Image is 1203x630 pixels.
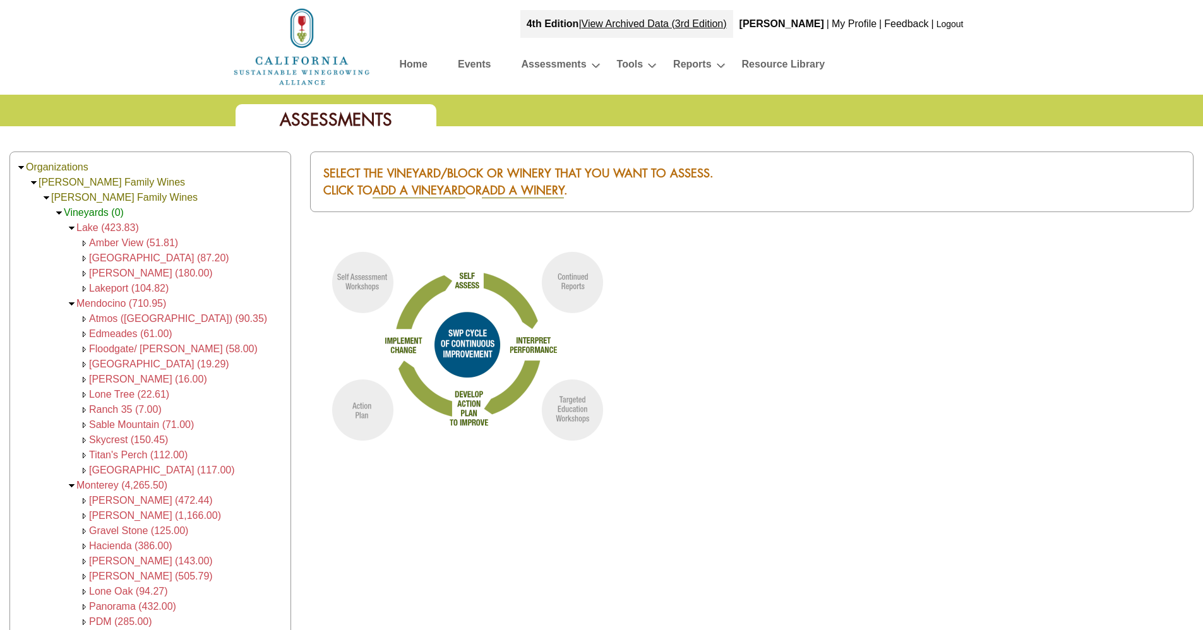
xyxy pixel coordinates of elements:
a: [PERSON_NAME] Family Wines [51,192,198,203]
a: PDM (285.00) [89,616,152,627]
a: [PERSON_NAME] (472.44) [89,495,213,506]
a: Lone Tree (22.61) [89,389,169,400]
a: Skycrest (150.45) [89,434,168,445]
a: [PERSON_NAME] (16.00) [89,374,207,384]
img: logo_cswa2x.png [232,6,371,87]
a: Titan's Perch (112.00) [89,449,188,460]
a: My Profile [832,18,877,29]
div: | [930,10,935,38]
a: [PERSON_NAME] (180.00) [89,268,213,278]
div: | [825,10,830,38]
a: Tools [617,56,643,78]
a: Lake (423.83) [76,222,139,233]
a: [PERSON_NAME] (143.00) [89,556,213,566]
a: [PERSON_NAME] (505.79) [89,571,213,581]
a: Resource Library [742,56,825,78]
a: Lone Oak (94.27) [89,586,168,597]
div: | [878,10,883,38]
a: Sable Mountain (71.00) [89,419,194,430]
a: Events [458,56,491,78]
div: | [520,10,733,38]
strong: 4th Edition [527,18,579,29]
a: Feedback [884,18,928,29]
a: [GEOGRAPHIC_DATA] (117.00) [89,465,235,475]
img: Collapse Jackson Family Wines [42,193,51,203]
img: Collapse <span class='AgFacilityColorRed'>Mendocino (710.95)</span> [67,299,76,309]
a: Panorama (432.00) [89,601,176,612]
a: Floodgate/ [PERSON_NAME] (58.00) [89,343,258,354]
a: ADD a WINERY [482,182,564,198]
a: Home [400,56,428,78]
a: Home [232,40,371,51]
a: Assessments [521,56,586,78]
a: Amber View (51.81) [89,237,178,248]
a: Monterey (4,265.50) [76,480,167,490]
a: Mendocino (710.95) [76,298,166,309]
a: [GEOGRAPHIC_DATA] (87.20) [89,253,229,263]
a: Lakeport (104.82) [89,283,169,294]
img: swp_cycle.png [310,240,626,450]
a: Atmos ([GEOGRAPHIC_DATA]) (90.35) [89,313,267,324]
a: [GEOGRAPHIC_DATA] (19.29) [89,359,229,369]
a: Gravel Stone (125.00) [89,525,188,536]
a: Hacienda (386.00) [89,540,172,551]
a: Organizations [26,162,88,172]
a: Ranch 35 (7.00) [89,404,162,415]
a: [PERSON_NAME] (1,166.00) [89,510,221,521]
a: Edmeades (61.00) [89,328,172,339]
b: [PERSON_NAME] [739,18,824,29]
a: Vineyards (0) [64,207,124,218]
a: ADD a VINEYARD [373,182,465,198]
a: Logout [937,19,964,29]
span: Assessments [280,109,392,131]
img: Collapse <span class='AgFacilityColorRed'>Lake (423.83)</span> [67,223,76,233]
a: [PERSON_NAME] Family Wines [39,177,185,187]
a: Reports [673,56,711,78]
span: Select the Vineyard/Block or Winery that you want to assess. Click to or . [323,165,714,198]
img: Collapse Organizations [16,163,26,172]
img: Collapse Jackson Family Wines [29,178,39,187]
img: Collapse <span class='AgFacilityColorRed'>Monterey (4,265.50)</span> [67,481,76,490]
a: View Archived Data (3rd Edition) [582,18,727,29]
img: Collapse <span style='color: green;'>Vineyards (0)</span> [54,208,64,218]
